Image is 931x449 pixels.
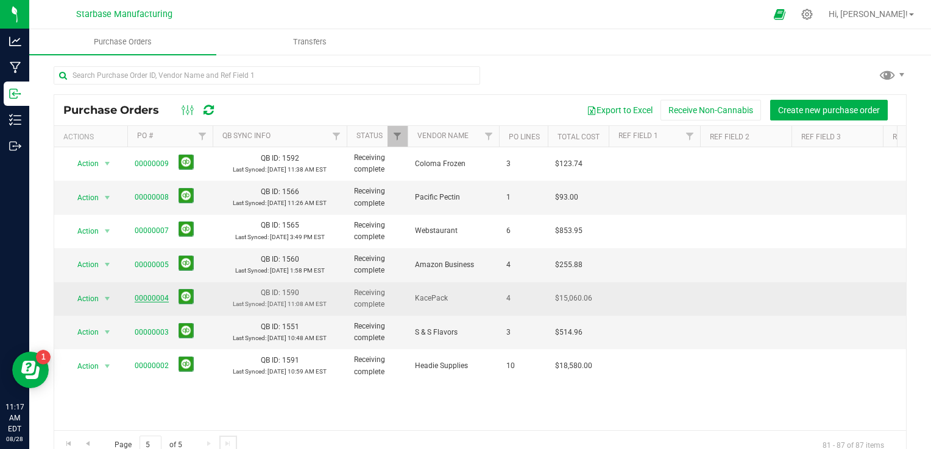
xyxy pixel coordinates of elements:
a: PO Lines [509,133,540,141]
span: $15,060.06 [555,293,592,304]
span: 1592 [282,154,299,162]
inline-svg: Analytics [9,35,21,47]
span: $123.74 [555,158,582,170]
span: Create new purchase order [778,105,880,115]
a: Filter [327,126,347,147]
span: KacePack [415,293,492,304]
span: $514.96 [555,327,582,338]
span: 1551 [282,322,299,331]
span: 6 [506,225,540,237]
a: Status [356,131,383,140]
inline-svg: Inventory [9,114,21,126]
span: Receiving complete [354,152,400,175]
span: select [100,189,115,206]
span: select [100,155,115,172]
span: Open Ecommerce Menu [766,2,793,26]
span: 1591 [282,356,299,364]
button: Create new purchase order [770,100,888,120]
span: Last Synced: [233,200,266,206]
inline-svg: Outbound [9,140,21,152]
span: [DATE] 3:49 PM EST [270,234,325,240]
span: Action [66,223,99,240]
a: Filter [479,126,499,147]
span: Coloma Frozen [415,158,492,170]
span: Receiving complete [354,220,400,243]
a: Transfers [216,29,403,55]
span: Purchase Orders [63,103,171,117]
span: QB ID: [261,255,280,263]
span: select [100,256,115,273]
span: [DATE] 11:08 AM EST [267,301,327,307]
div: Manage settings [799,9,815,20]
span: 1 [506,192,540,203]
div: Actions [63,133,122,141]
p: 11:17 AM EDT [5,402,24,434]
span: 1566 [282,187,299,196]
a: PO # [137,131,153,140]
span: $18,580.00 [555,360,592,372]
span: QB ID: [261,322,280,331]
a: Ref Field 2 [710,133,749,141]
span: Starbase Manufacturing [76,9,172,19]
span: Action [66,189,99,206]
span: $853.95 [555,225,582,237]
a: 00000009 [135,159,169,168]
a: Vendor Name [417,131,469,140]
span: Action [66,256,99,273]
span: Receiving complete [354,321,400,344]
p: 08/28 [5,434,24,444]
span: QB ID: [261,154,280,162]
span: Amazon Business [415,259,492,271]
a: Purchase Orders [29,29,216,55]
span: select [100,358,115,375]
span: [DATE] 10:59 AM EST [267,368,327,375]
span: $255.88 [555,259,582,271]
iframe: Resource center [12,352,49,388]
span: Last Synced: [233,301,266,307]
a: 00000002 [135,361,169,370]
span: 4 [506,259,540,271]
span: Receiving complete [354,287,400,310]
span: Last Synced: [235,234,269,240]
a: Filter [680,126,700,147]
span: QB ID: [261,187,280,196]
span: [DATE] 11:38 AM EST [267,166,327,173]
span: Action [66,155,99,172]
a: Filter [388,126,408,147]
a: 00000003 [135,328,169,336]
span: 1590 [282,288,299,297]
span: 3 [506,327,540,338]
span: QB ID: [261,356,280,364]
span: QB ID: [261,221,280,229]
iframe: Resource center unread badge [36,350,51,364]
inline-svg: Inbound [9,88,21,100]
span: 4 [506,293,540,304]
span: [DATE] 10:48 AM EST [267,335,327,341]
span: $93.00 [555,192,578,203]
a: QB Sync Info [222,131,271,140]
span: 10 [506,360,540,372]
span: QB ID: [261,288,280,297]
span: Receiving complete [354,354,400,377]
span: Pacific Pectin [415,192,492,203]
button: Receive Non-Cannabis [660,100,761,120]
a: Ref Field 1 [618,131,658,140]
a: 00000008 [135,193,169,201]
span: Last Synced: [233,368,266,375]
span: 3 [506,158,540,170]
span: S & S Flavors [415,327,492,338]
span: Webstaurant [415,225,492,237]
a: 00000005 [135,260,169,269]
span: Transfers [277,37,343,47]
span: Action [66,324,99,341]
span: Last Synced: [235,267,269,274]
a: 00000007 [135,226,169,235]
span: Receiving complete [354,186,400,209]
button: Export to Excel [579,100,660,120]
span: Action [66,358,99,375]
span: [DATE] 1:58 PM EST [270,267,325,274]
span: Receiving complete [354,253,400,276]
span: Hi, [PERSON_NAME]! [829,9,908,19]
span: Last Synced: [233,166,266,173]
